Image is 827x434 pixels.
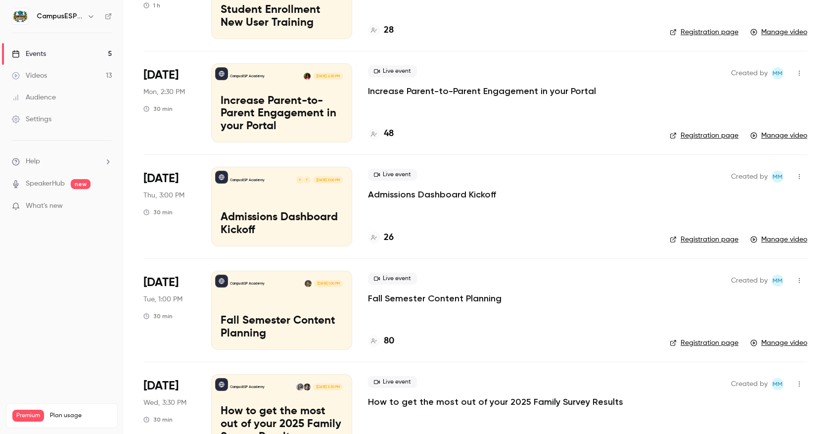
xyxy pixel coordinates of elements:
[143,294,183,304] span: Tue, 1:00 PM
[670,27,738,37] a: Registration page
[750,131,807,141] a: Manage video
[368,396,623,408] a: How to get the most out of your 2025 Family Survey Results
[100,202,112,211] iframe: Noticeable Trigger
[12,8,28,24] img: CampusESP Academy
[313,176,342,183] span: [DATE] 3:00 PM
[384,231,394,244] h4: 26
[731,275,768,287] span: Created by
[773,171,782,183] span: MM
[143,67,179,83] span: [DATE]
[750,235,807,244] a: Manage video
[304,73,311,80] img: Tawanna Brown
[143,416,173,424] div: 30 min
[368,65,417,77] span: Live event
[143,87,185,97] span: Mon, 2:30 PM
[211,63,352,143] a: Increase Parent-to-Parent Engagement in your PortalCampusESP AcademyTawanna Brown[DATE] 2:30 PMIn...
[670,131,738,141] a: Registration page
[773,67,782,79] span: MM
[12,410,44,422] span: Premium
[221,4,343,30] p: Student Enrollment New User Training
[296,384,303,390] img: Elizabeth Harris
[384,24,394,37] h4: 28
[772,275,783,287] span: Mairin Matthews
[731,378,768,390] span: Created by
[143,171,179,187] span: [DATE]
[230,74,265,79] p: CampusESP Academy
[143,275,179,290] span: [DATE]
[143,191,184,200] span: Thu, 3:00 PM
[368,231,394,244] a: 26
[670,338,738,348] a: Registration page
[26,156,40,167] span: Help
[26,179,65,189] a: SpeakerHub
[772,171,783,183] span: Mairin Matthews
[143,63,195,143] div: Aug 11 Mon, 2:30 PM (America/New York)
[750,27,807,37] a: Manage video
[143,208,173,216] div: 30 min
[313,73,342,80] span: [DATE] 2:30 PM
[143,105,173,113] div: 30 min
[731,171,768,183] span: Created by
[12,114,51,124] div: Settings
[313,384,342,390] span: [DATE] 3:30 PM
[773,378,782,390] span: MM
[12,49,46,59] div: Events
[221,95,343,133] p: Increase Parent-to-Parent Engagement in your Portal
[26,201,63,211] span: What's new
[221,315,343,340] p: Fall Semester Content Planning
[296,176,304,184] div: K
[143,312,173,320] div: 30 min
[12,71,47,81] div: Videos
[37,11,83,21] h6: CampusESP Academy
[368,169,417,181] span: Live event
[368,189,496,200] a: Admissions Dashboard Kickoff
[143,167,195,246] div: Jul 24 Thu, 3:00 PM (America/New York)
[384,335,394,348] h4: 80
[71,179,91,189] span: new
[221,211,343,237] p: Admissions Dashboard Kickoff
[303,176,311,184] div: F
[50,412,111,420] span: Plan usage
[772,378,783,390] span: Mairin Matthews
[368,376,417,388] span: Live event
[773,275,782,287] span: MM
[772,67,783,79] span: Mairin Matthews
[731,67,768,79] span: Created by
[143,378,179,394] span: [DATE]
[211,271,352,350] a: Fall Semester Content PlanningCampusESP AcademyMira Gandhi[DATE] 1:00 PMFall Semester Content Pla...
[368,24,394,37] a: 28
[230,281,265,286] p: CampusESP Academy
[211,167,352,246] a: Admissions Dashboard KickoffCampusESP AcademyFK[DATE] 3:00 PMAdmissions Dashboard Kickoff
[670,235,738,244] a: Registration page
[368,127,394,141] a: 48
[230,178,265,183] p: CampusESP Academy
[314,280,342,287] span: [DATE] 1:00 PM
[143,398,186,408] span: Wed, 3:30 PM
[368,335,394,348] a: 80
[368,85,596,97] a: Increase Parent-to-Parent Engagement in your Portal
[750,338,807,348] a: Manage video
[304,384,311,390] img: Melissa Simms
[305,280,312,287] img: Mira Gandhi
[368,273,417,285] span: Live event
[143,1,160,9] div: 1 h
[384,127,394,141] h4: 48
[143,271,195,350] div: Jul 22 Tue, 1:00 PM (America/New York)
[230,385,265,389] p: CampusESP Academy
[368,292,502,304] a: Fall Semester Content Planning
[12,93,56,102] div: Audience
[12,156,112,167] li: help-dropdown-opener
